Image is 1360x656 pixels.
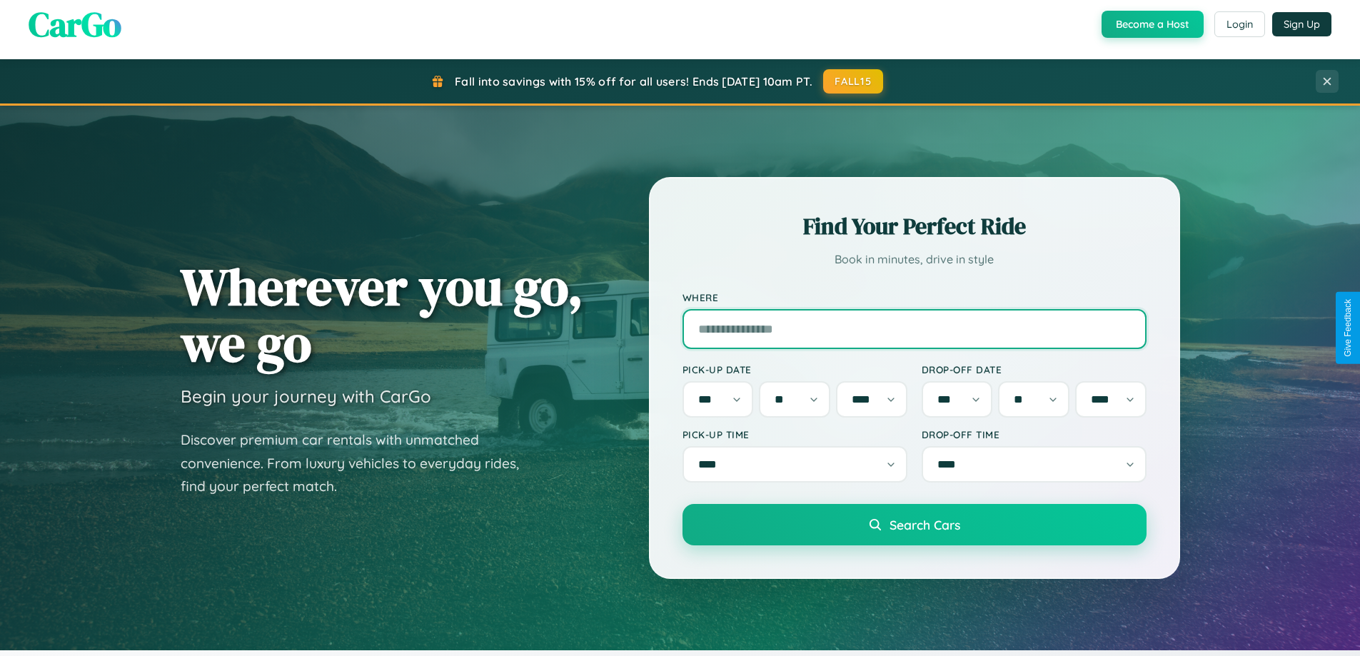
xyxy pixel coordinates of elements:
label: Drop-off Time [922,428,1147,440]
label: Drop-off Date [922,363,1147,375]
h3: Begin your journey with CarGo [181,385,431,407]
p: Discover premium car rentals with unmatched convenience. From luxury vehicles to everyday rides, ... [181,428,538,498]
label: Pick-up Date [682,363,907,375]
span: CarGo [29,1,121,48]
button: Become a Host [1102,11,1204,38]
button: Login [1214,11,1265,37]
span: Search Cars [890,517,960,533]
button: Sign Up [1272,12,1331,36]
span: Fall into savings with 15% off for all users! Ends [DATE] 10am PT. [455,74,812,89]
h2: Find Your Perfect Ride [682,211,1147,242]
p: Book in minutes, drive in style [682,249,1147,270]
button: Search Cars [682,504,1147,545]
button: FALL15 [823,69,883,94]
h1: Wherever you go, we go [181,258,583,371]
label: Pick-up Time [682,428,907,440]
label: Where [682,291,1147,303]
div: Give Feedback [1343,299,1353,357]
